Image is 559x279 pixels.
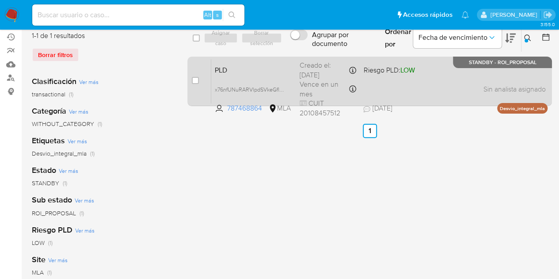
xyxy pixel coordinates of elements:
[223,9,241,21] button: search-icon
[32,9,244,21] input: Buscar usuario o caso...
[403,10,453,19] span: Accesos rápidos
[216,11,219,19] span: s
[543,10,552,19] a: Salir
[540,21,555,28] span: 3.155.0
[490,11,540,19] p: nicolas.fernandezallen@mercadolibre.com
[461,11,469,19] a: Notificaciones
[204,11,211,19] span: Alt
